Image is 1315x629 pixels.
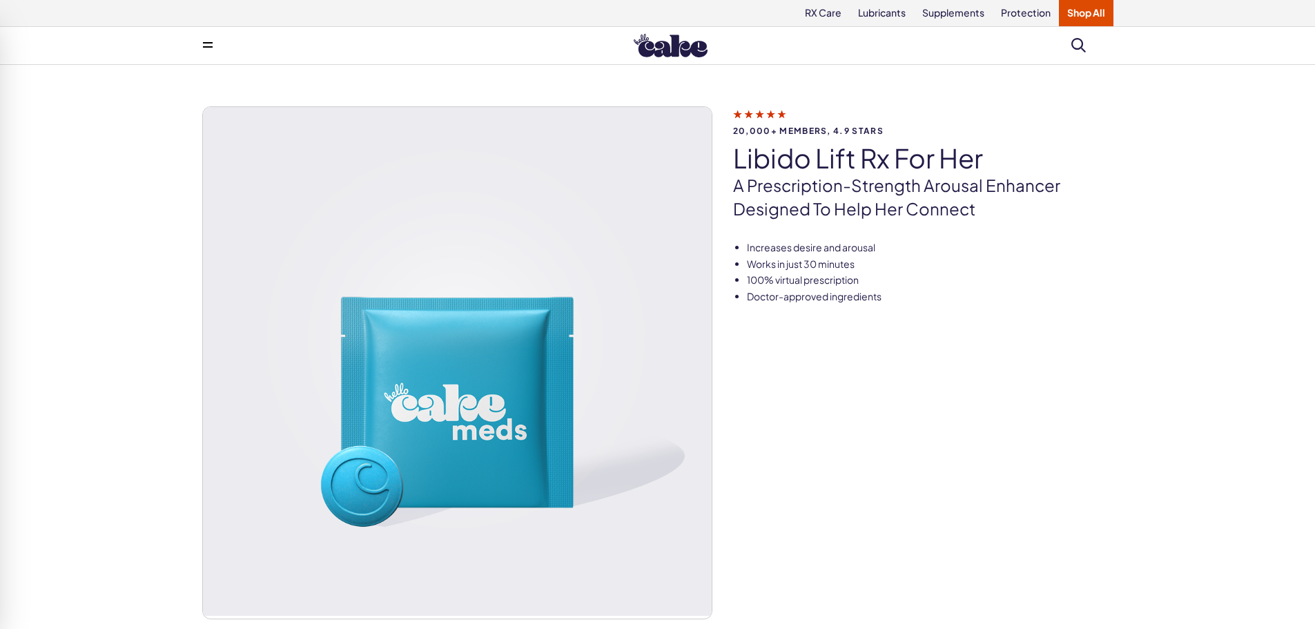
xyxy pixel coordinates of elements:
[747,273,1113,287] li: 100% virtual prescription
[733,144,1113,173] h1: Libido Lift Rx For Her
[634,34,708,57] img: Hello Cake
[733,126,1113,135] span: 20,000+ members, 4.9 stars
[747,290,1113,304] li: Doctor-approved ingredients
[203,107,712,616] img: Libido Lift Rx For Her
[733,108,1113,135] a: 20,000+ members, 4.9 stars
[747,258,1113,271] li: Works in just 30 minutes
[747,241,1113,255] li: Increases desire and arousal
[733,174,1113,220] p: A prescription-strength arousal enhancer designed to help her connect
